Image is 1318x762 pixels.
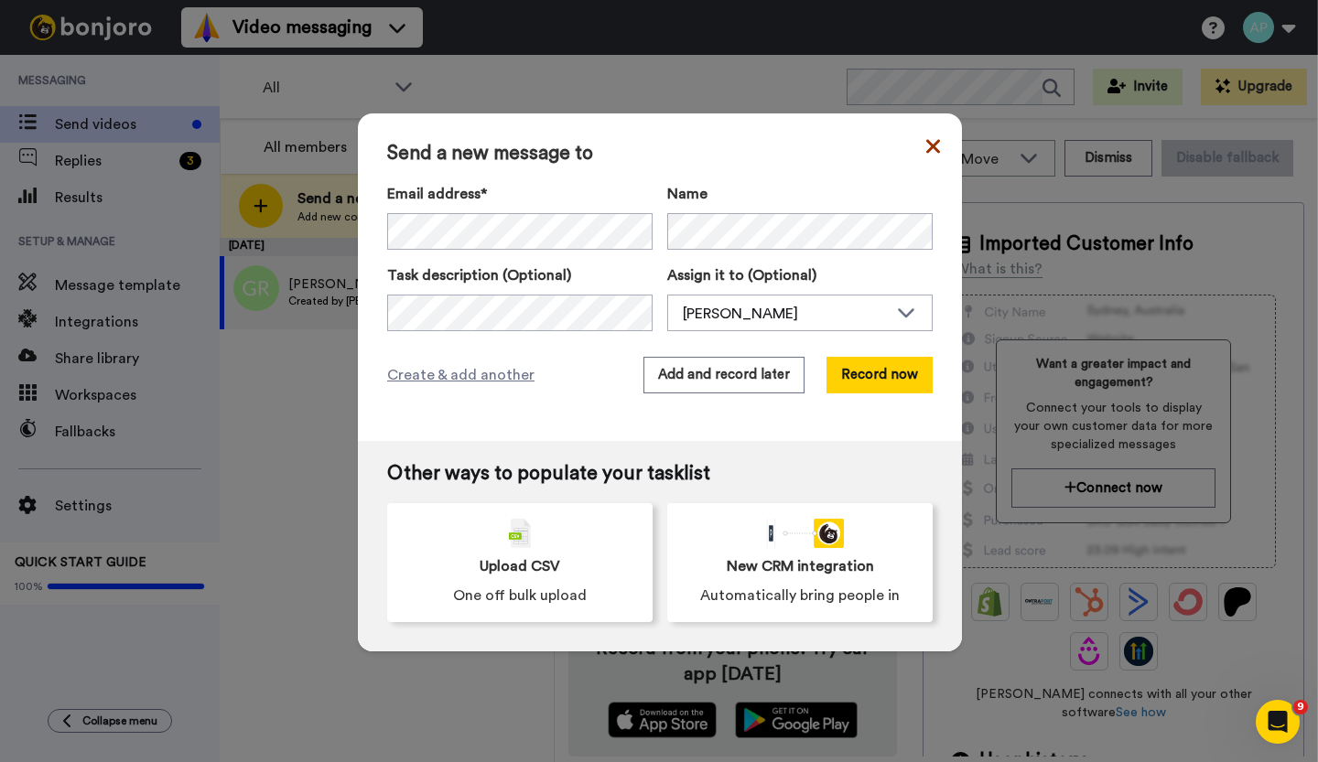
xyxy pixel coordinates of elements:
span: One off bulk upload [453,585,587,606]
span: Send a new message to [387,143,933,165]
div: [PERSON_NAME] [683,303,888,325]
label: Email address* [387,183,653,205]
span: New CRM integration [727,555,874,577]
button: Record now [826,357,933,393]
label: Task description (Optional) [387,264,653,286]
span: 9 [1293,700,1308,714]
span: Upload CSV [480,555,560,577]
span: Other ways to populate your tasklist [387,463,933,485]
iframe: Intercom live chat [1256,700,1300,744]
span: Create & add another [387,364,535,386]
label: Assign it to (Optional) [667,264,933,286]
span: Name [667,183,708,205]
img: csv-grey.png [509,519,531,548]
span: Automatically bring people in [700,585,900,606]
div: animation [756,519,844,548]
button: Add and record later [643,357,805,393]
